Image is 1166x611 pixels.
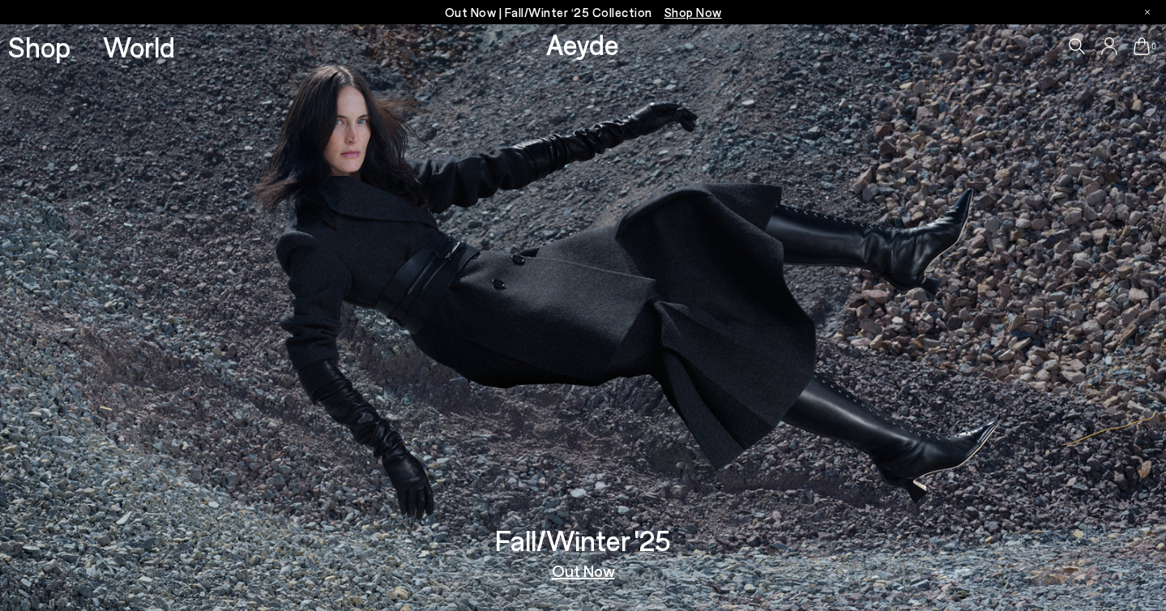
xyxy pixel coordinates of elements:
a: Out Now [552,562,615,579]
p: Out Now | Fall/Winter ‘25 Collection [445,2,722,23]
a: Shop [8,32,70,61]
a: 0 [1134,37,1150,55]
span: Navigate to /collections/new-in [664,5,722,19]
span: 0 [1150,42,1158,51]
a: World [103,32,175,61]
a: Aeyde [546,27,619,61]
h3: Fall/Winter '25 [495,526,671,554]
